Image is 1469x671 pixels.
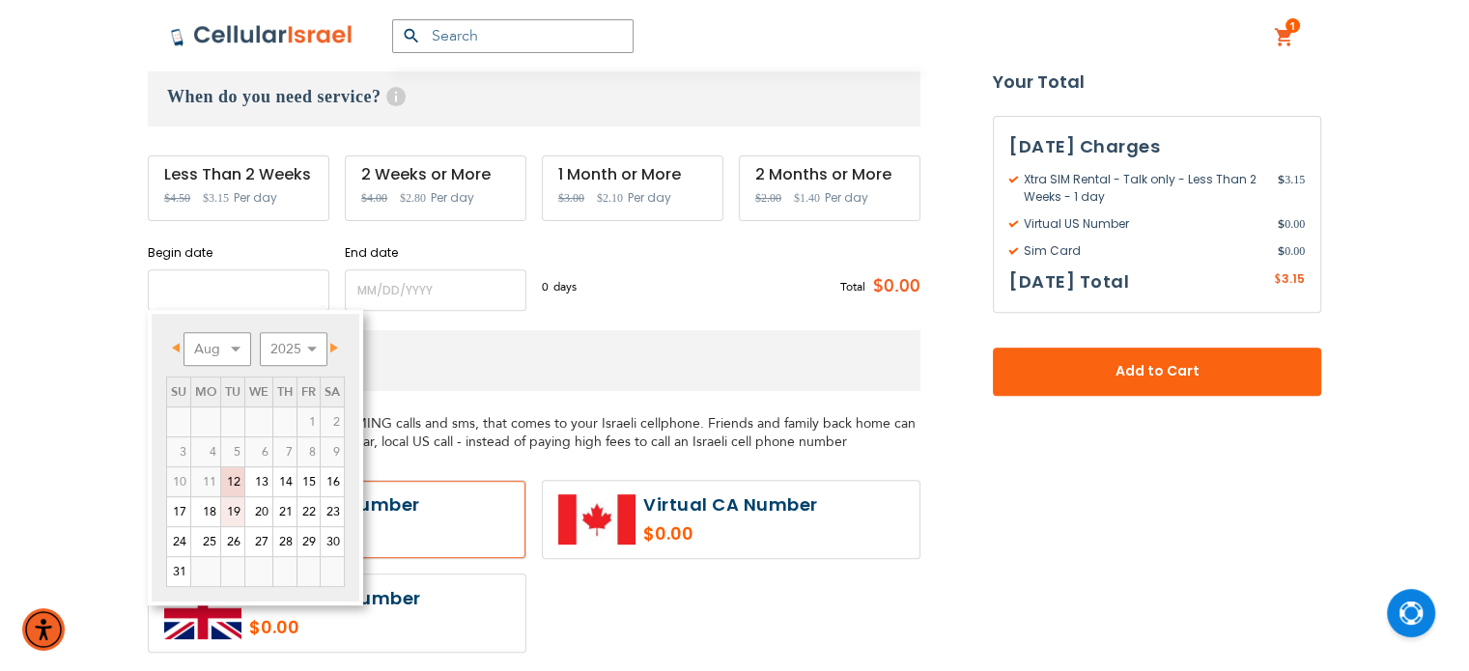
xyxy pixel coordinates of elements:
div: 2 Weeks or More [361,166,510,183]
a: 19 [221,497,244,526]
span: Monday [195,383,216,401]
span: 0 [542,278,553,295]
span: 5 [221,437,244,466]
span: $4.00 [361,191,387,205]
span: Total [840,278,865,295]
h3: [DATE] Total [1009,267,1129,296]
a: Prev [168,335,192,359]
input: Search [392,19,634,53]
select: Select year [260,332,327,366]
a: 15 [297,467,320,496]
div: 2 Months or More [755,166,904,183]
span: Xtra SIM Rental - Talk only - Less Than 2 Weeks - 1 day [1009,171,1278,206]
span: Saturday [325,383,340,401]
span: 9 [321,437,344,466]
span: $ [1278,242,1285,260]
span: Per day [431,189,474,207]
span: Sunday [171,383,186,401]
span: 1 [297,407,320,436]
span: Per day [234,189,277,207]
h3: When do you need service? [148,67,920,126]
span: Friday [301,383,316,401]
div: 1 Month or More [558,166,707,183]
span: $0.00 [865,272,920,301]
span: 3.15 [1278,171,1305,206]
strong: Your Total [993,68,1321,97]
span: $2.10 [597,191,623,205]
a: 31 [167,557,190,586]
span: $2.00 [755,191,781,205]
span: days [553,278,577,295]
a: 27 [245,527,272,556]
span: Prev [172,343,180,352]
span: Tuesday [225,383,240,401]
a: 20 [245,497,272,526]
span: 1 [1289,18,1296,34]
h3: [DATE] Charges [1009,132,1305,161]
span: 3 [167,437,190,466]
a: 1 [1274,26,1295,49]
span: $2.80 [400,191,426,205]
div: Less Than 2 Weeks [164,166,313,183]
span: $ [1274,271,1282,289]
span: 0.00 [1278,242,1305,260]
a: 24 [167,527,190,556]
a: 28 [273,527,297,556]
label: Begin date [148,244,329,262]
img: Cellular Israel Logo [170,24,353,47]
span: 2 [321,407,344,436]
input: MM/DD/YYYY [148,269,329,311]
span: 11 [191,467,220,496]
a: 23 [321,497,344,526]
span: Per day [825,189,868,207]
a: 29 [297,527,320,556]
span: Virtual US Number [1009,215,1278,233]
span: Sim Card [1009,242,1278,260]
a: 22 [297,497,320,526]
span: 4 [191,437,220,466]
span: $1.40 [794,191,820,205]
a: 21 [273,497,297,526]
span: Help [386,87,406,106]
div: Accessibility Menu [22,608,65,651]
span: 7 [273,437,297,466]
a: 12 [221,467,244,496]
span: $4.50 [164,191,190,205]
span: $3.15 [203,191,229,205]
span: Per day [628,189,671,207]
a: 17 [167,497,190,526]
span: $3.00 [558,191,584,205]
span: A US local number with INCOMING calls and sms, that comes to your Israeli cellphone. Friends and ... [148,414,916,451]
span: 8 [297,437,320,466]
span: Add to Cart [1057,362,1257,382]
a: Next [319,335,343,359]
span: 0.00 [1278,215,1305,233]
span: Wednesday [249,383,268,401]
span: Next [330,343,338,352]
span: $ [1278,171,1285,188]
label: End date [345,244,526,262]
a: 13 [245,467,272,496]
span: 10 [167,467,190,496]
input: MM/DD/YYYY [345,269,526,311]
span: $ [1278,215,1285,233]
span: 6 [245,437,272,466]
select: Select month [184,332,251,366]
span: 3.15 [1282,270,1305,287]
a: 25 [191,527,220,556]
a: 18 [191,497,220,526]
a: 26 [221,527,244,556]
span: Thursday [277,383,293,401]
a: 30 [321,527,344,556]
a: 16 [321,467,344,496]
a: 14 [273,467,297,496]
button: Add to Cart [993,348,1321,396]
